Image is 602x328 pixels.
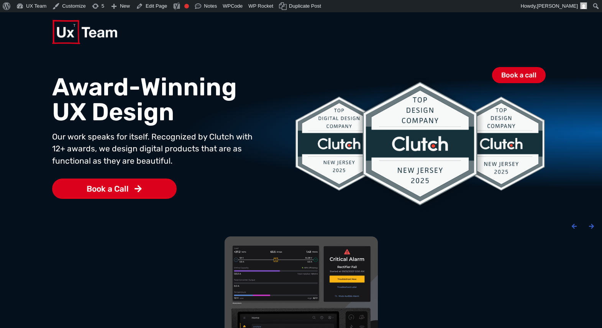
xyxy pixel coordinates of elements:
[492,67,546,83] a: Book a call
[537,3,578,9] span: [PERSON_NAME]
[501,72,536,79] span: Book a call
[589,223,594,229] div: Next
[52,179,177,199] a: Book a Call
[52,131,266,167] p: Our work speaks for itself. Recognized by Clutch with 12+ awards, we design digital products that...
[571,223,577,229] div: Previous
[184,4,189,8] div: Focus keyphrase not set
[87,185,129,193] span: Book a Call
[52,75,266,125] h1: Award-Winning UX Design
